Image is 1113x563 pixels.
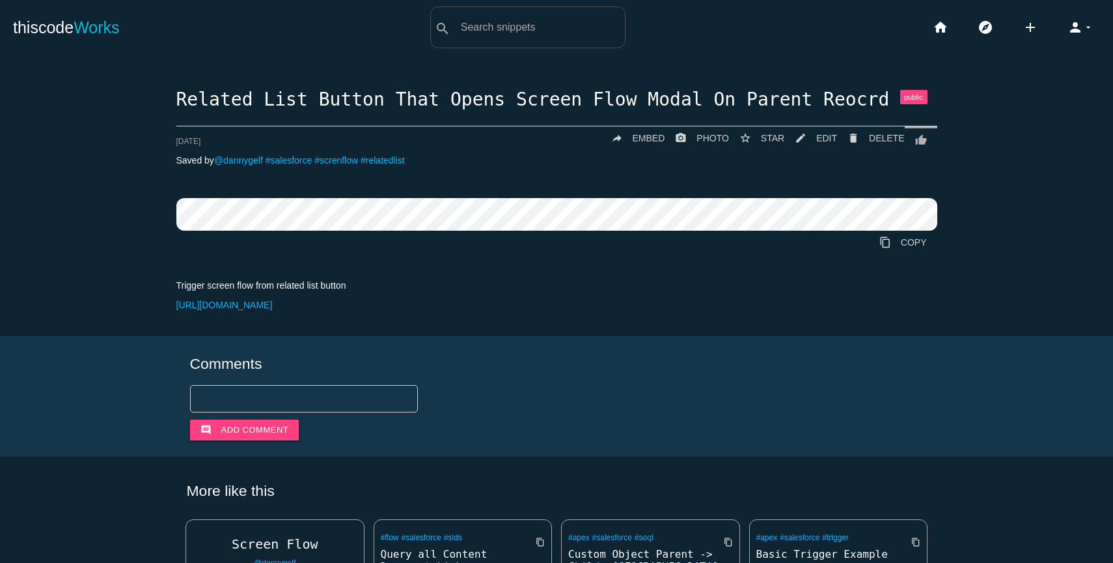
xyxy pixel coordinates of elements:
a: #salesforce [401,533,441,542]
a: #screnflow [314,155,358,166]
i: star_border [739,126,751,150]
span: EMBED [633,133,665,143]
i: add [1023,7,1038,48]
i: content_copy [911,530,920,554]
i: person [1067,7,1083,48]
a: #salesforce [780,533,819,542]
a: #slds [444,533,462,542]
a: Screen Flow [186,537,364,551]
button: search [431,7,454,48]
i: mode_edit [795,126,806,150]
h5: More like this [167,483,946,499]
a: @dannygelf [214,155,263,166]
i: content_copy [536,530,545,554]
h1: Related List Button That Opens Screen Flow Modal On Parent Reocrd [176,90,937,110]
a: Copy to Clipboard [713,530,733,554]
h5: Comments [190,356,924,372]
a: #trigger [822,533,849,542]
span: [DATE] [176,137,201,146]
button: commentAdd comment [190,420,299,440]
span: EDIT [816,133,837,143]
button: star_borderSTAR [729,126,784,150]
i: content_copy [724,530,733,554]
a: photo_cameraPHOTO [665,126,729,150]
a: Copy to Clipboard [901,530,920,554]
i: comment [200,420,212,440]
a: Basic Trigger Example [750,547,927,562]
input: Search snippets [454,14,625,41]
i: search [435,8,450,50]
a: #relatedlist [361,155,405,166]
span: Works [74,18,119,36]
a: #apex [568,533,590,542]
a: replyEMBED [601,126,665,150]
i: home [933,7,948,48]
a: thiscodeWorks [13,7,120,48]
i: delete [847,126,859,150]
a: #soql [635,533,653,542]
span: PHOTO [696,133,729,143]
i: reply [611,126,623,150]
a: #salesforce [266,155,312,166]
a: #apex [756,533,778,542]
a: [URL][DOMAIN_NAME] [176,300,273,310]
i: explore [978,7,993,48]
span: STAR [761,133,784,143]
p: Trigger screen flow from related list button [176,280,937,291]
i: arrow_drop_down [1083,7,1093,48]
a: Delete Post [837,126,904,150]
a: #flow [381,533,399,542]
a: Copy to Clipboard [869,231,937,254]
a: Copy to Clipboard [525,530,545,554]
a: mode_editEDIT [784,126,837,150]
i: photo_camera [675,126,687,150]
i: content_copy [879,231,891,254]
span: DELETE [869,133,904,143]
p: Saved by [176,155,937,166]
a: #salesforce [592,533,632,542]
